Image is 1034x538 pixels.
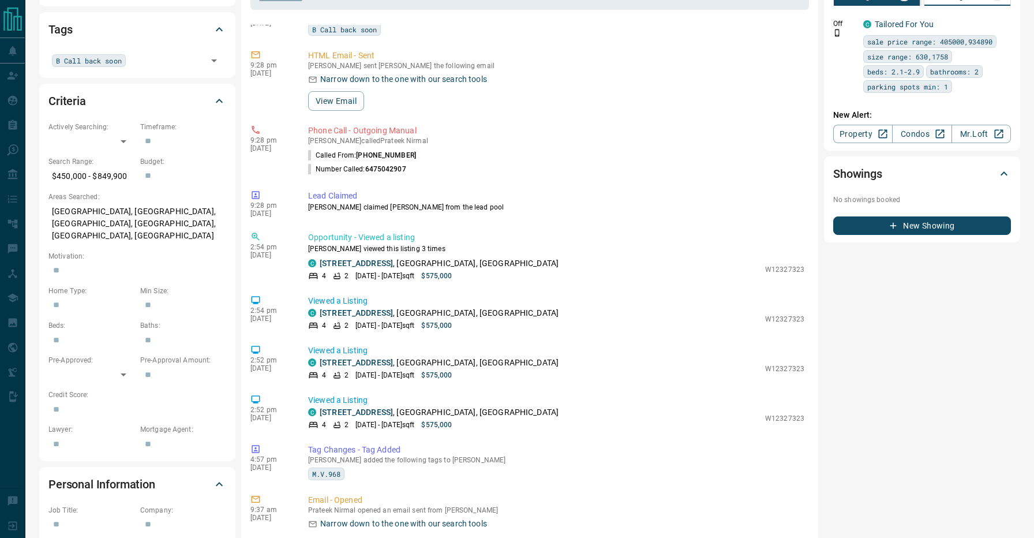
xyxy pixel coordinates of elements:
span: size range: 630,1758 [867,51,948,62]
p: $575,000 [421,320,452,331]
p: Lead Claimed [308,190,804,202]
p: New Alert: [833,109,1011,121]
p: Timeframe: [140,122,226,132]
p: Viewed a Listing [308,394,804,406]
span: B Call back soon [312,24,377,35]
svg: Push Notification Only [833,29,841,37]
button: New Showing [833,216,1011,235]
p: [DATE] [250,69,291,77]
p: [DATE] - [DATE] sqft [355,271,414,281]
p: [PERSON_NAME] sent [PERSON_NAME] the following email [308,62,804,70]
div: condos.ca [308,408,316,416]
p: No showings booked [833,195,1011,205]
p: Credit Score: [48,390,226,400]
p: Budget: [140,156,226,167]
p: 2 [344,320,349,331]
a: [STREET_ADDRESS] [320,408,393,417]
span: beds: 2.1-2.9 [867,66,920,77]
p: , [GEOGRAPHIC_DATA], [GEOGRAPHIC_DATA] [320,406,559,419]
p: Baths: [140,320,226,331]
a: Tailored For You [875,20,934,29]
p: 2:52 pm [250,406,291,414]
p: [DATE] [250,315,291,323]
p: 9:28 pm [250,61,291,69]
p: Job Title: [48,505,134,515]
div: condos.ca [308,309,316,317]
p: Home Type: [48,286,134,296]
p: Email - Opened [308,494,804,506]
span: M.V.968 [312,468,340,480]
span: 6475042907 [365,165,406,173]
p: Mortgage Agent: [140,424,226,435]
p: Search Range: [48,156,134,167]
button: View Email [308,91,364,111]
p: Min Size: [140,286,226,296]
p: 9:28 pm [250,136,291,144]
div: Tags [48,16,226,43]
p: [PERSON_NAME] called Prateek Nirmal [308,137,804,145]
span: bathrooms: 2 [930,66,979,77]
p: $450,000 - $849,900 [48,167,134,186]
a: Mr.Loft [951,125,1011,143]
p: W12327323 [765,364,804,374]
a: [STREET_ADDRESS] [320,358,393,367]
p: 2 [344,271,349,281]
p: , [GEOGRAPHIC_DATA], [GEOGRAPHIC_DATA] [320,357,559,369]
p: Narrow down to the one with our search tools [320,73,487,85]
span: parking spots min: 1 [867,81,948,92]
p: Pre-Approved: [48,355,134,365]
p: Beds: [48,320,134,331]
p: 2:52 pm [250,356,291,364]
p: 4 [322,320,326,331]
p: , [GEOGRAPHIC_DATA], [GEOGRAPHIC_DATA] [320,307,559,319]
p: Areas Searched: [48,192,226,202]
p: $575,000 [421,271,452,281]
p: [PERSON_NAME] claimed [PERSON_NAME] from the lead pool [308,202,804,212]
p: [DATE] [250,514,291,522]
p: Number Called: [308,164,406,174]
p: Prateek Nirmal opened an email sent from [PERSON_NAME] [308,506,804,514]
p: Viewed a Listing [308,345,804,357]
p: 4 [322,271,326,281]
p: [DATE] - [DATE] sqft [355,370,414,380]
p: [PERSON_NAME] added the following tags to [PERSON_NAME] [308,456,804,464]
p: [PERSON_NAME] viewed this listing 3 times [308,244,804,254]
p: Called From: [308,150,416,160]
p: [DATE] [250,144,291,152]
p: Opportunity - Viewed a listing [308,231,804,244]
h2: Personal Information [48,475,155,494]
p: [DATE] [250,210,291,218]
p: W12327323 [765,314,804,324]
p: Lawyer: [48,424,134,435]
div: condos.ca [308,259,316,267]
span: B Call back soon [56,55,122,66]
p: [DATE] [250,251,291,259]
p: 2 [344,420,349,430]
p: 9:28 pm [250,201,291,210]
span: sale price range: 405000,934890 [867,36,992,47]
a: Property [833,125,893,143]
a: [STREET_ADDRESS] [320,259,393,268]
p: W12327323 [765,264,804,275]
p: 2:54 pm [250,307,291,315]
h2: Showings [833,165,882,183]
p: 4 [322,370,326,380]
div: condos.ca [863,20,871,28]
p: [DATE] - [DATE] sqft [355,320,414,331]
p: Actively Searching: [48,122,134,132]
p: [GEOGRAPHIC_DATA], [GEOGRAPHIC_DATA], [GEOGRAPHIC_DATA], [GEOGRAPHIC_DATA], [GEOGRAPHIC_DATA], [G... [48,202,226,245]
p: [DATE] [250,364,291,372]
div: Showings [833,160,1011,188]
div: condos.ca [308,358,316,367]
p: 4 [322,420,326,430]
p: 9:37 am [250,506,291,514]
p: Phone Call - Outgoing Manual [308,125,804,137]
p: [DATE] [250,464,291,472]
p: [DATE] [250,414,291,422]
p: [DATE] - [DATE] sqft [355,420,414,430]
p: Narrow down to the one with our search tools [320,518,487,530]
p: W12327323 [765,413,804,424]
p: 2:54 pm [250,243,291,251]
p: Viewed a Listing [308,295,804,307]
a: [STREET_ADDRESS] [320,308,393,317]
